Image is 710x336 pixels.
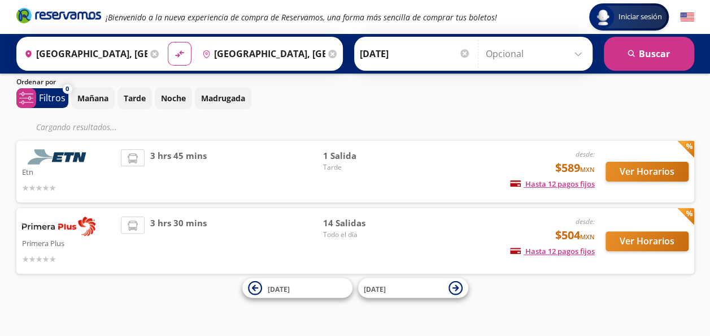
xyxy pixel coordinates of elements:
[16,88,68,108] button: 0Filtros
[364,284,386,294] span: [DATE]
[201,92,245,104] p: Madrugada
[22,149,95,165] img: Etn
[16,7,101,27] a: Brand Logo
[106,12,497,23] em: ¡Bienvenido a la nueva experiencia de compra de Reservamos, una forma más sencilla de comprar tus...
[580,232,595,241] small: MXN
[358,278,468,298] button: [DATE]
[20,40,147,68] input: Buscar Origen
[606,231,689,251] button: Ver Horarios
[604,37,694,71] button: Buscar
[161,92,186,104] p: Noche
[614,11,667,23] span: Iniciar sesión
[242,278,352,298] button: [DATE]
[71,87,115,109] button: Mañana
[323,149,402,162] span: 1 Salida
[117,87,152,109] button: Tarde
[198,40,325,68] input: Buscar Destino
[360,40,471,68] input: Elegir Fecha
[22,217,95,236] img: Primera Plus
[150,149,207,194] span: 3 hrs 45 mins
[150,217,207,265] span: 3 hrs 30 mins
[486,40,587,68] input: Opcional
[77,92,108,104] p: Mañana
[195,87,251,109] button: Madrugada
[323,230,402,240] span: Todo el día
[155,87,192,109] button: Noche
[510,246,595,256] span: Hasta 12 pagos fijos
[576,149,595,159] em: desde:
[606,162,689,182] button: Ver Horarios
[580,165,595,174] small: MXN
[39,91,66,105] p: Filtros
[323,217,402,230] span: 14 Salidas
[680,10,694,24] button: English
[16,7,101,24] i: Brand Logo
[16,77,56,87] p: Ordenar por
[22,165,116,178] p: Etn
[66,84,69,94] span: 0
[323,162,402,173] span: Tarde
[555,160,595,176] span: $589
[510,179,595,189] span: Hasta 12 pagos fijos
[576,217,595,226] em: desde:
[36,122,117,132] em: Cargando resultados ...
[124,92,146,104] p: Tarde
[555,227,595,244] span: $504
[268,284,290,294] span: [DATE]
[22,236,116,249] p: Primera Plus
